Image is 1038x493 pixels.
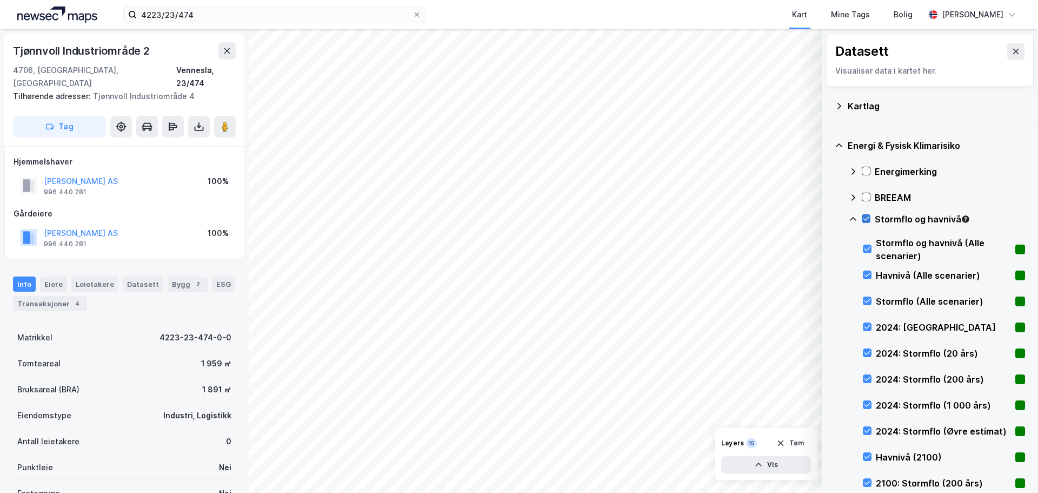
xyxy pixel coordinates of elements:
[961,214,970,224] div: Tooltip anchor
[876,295,1011,308] div: Stormflo (Alle scenarier)
[13,42,152,60] div: Tjønnvoll Industriområde 2
[792,8,807,21] div: Kart
[176,64,236,90] div: Vennesla, 23/474
[14,207,235,220] div: Gårdeiere
[769,435,811,452] button: Tøm
[876,477,1011,490] div: 2100: Stormflo (200 års)
[876,269,1011,282] div: Havnivå (Alle scenarier)
[159,331,231,344] div: 4223-23-474-0-0
[13,116,106,137] button: Tag
[876,373,1011,386] div: 2024: Stormflo (200 års)
[848,139,1025,152] div: Energi & Fysisk Klimarisiko
[123,277,163,292] div: Datasett
[13,296,87,311] div: Transaksjoner
[137,6,412,23] input: Søk på adresse, matrikkel, gårdeiere, leietakere eller personer
[13,277,36,292] div: Info
[202,383,231,396] div: 1 891 ㎡
[746,438,757,449] div: 15
[835,43,889,60] div: Datasett
[876,425,1011,438] div: 2024: Stormflo (Øvre estimat)
[848,100,1025,113] div: Kartlag
[17,6,97,23] img: logo.a4113a55bc3d86da70a041830d287a7e.svg
[875,165,1025,178] div: Energimerking
[876,347,1011,360] div: 2024: Stormflo (20 års)
[876,236,1011,262] div: Stormflo og havnivå (Alle scenarier)
[168,277,208,292] div: Bygg
[14,155,235,168] div: Hjemmelshaver
[17,435,79,448] div: Antall leietakere
[44,188,86,196] div: 996 440 281
[13,91,93,101] span: Tilhørende adresser:
[163,409,231,422] div: Industri, Logistikk
[835,64,1024,77] div: Visualiser data i kartet her.
[984,441,1038,493] iframe: Chat Widget
[17,331,52,344] div: Matrikkel
[212,277,235,292] div: ESG
[984,441,1038,493] div: Kontrollprogram for chat
[17,409,71,422] div: Eiendomstype
[721,456,811,474] button: Vis
[208,175,229,188] div: 100%
[831,8,870,21] div: Mine Tags
[13,64,176,90] div: 4706, [GEOGRAPHIC_DATA], [GEOGRAPHIC_DATA]
[876,451,1011,464] div: Havnivå (2100)
[894,8,913,21] div: Bolig
[40,277,67,292] div: Eiere
[17,383,79,396] div: Bruksareal (BRA)
[71,277,118,292] div: Leietakere
[876,399,1011,412] div: 2024: Stormflo (1 000 års)
[44,240,86,248] div: 996 440 281
[13,90,227,103] div: Tjønnvoll Industriområde 4
[72,298,83,309] div: 4
[875,213,1025,226] div: Stormflo og havnivå
[942,8,1003,21] div: [PERSON_NAME]
[17,461,53,474] div: Punktleie
[201,357,231,370] div: 1 959 ㎡
[219,461,231,474] div: Nei
[192,279,203,290] div: 2
[208,227,229,240] div: 100%
[721,439,744,448] div: Layers
[17,357,61,370] div: Tomteareal
[226,435,231,448] div: 0
[876,321,1011,334] div: 2024: [GEOGRAPHIC_DATA]
[875,191,1025,204] div: BREEAM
